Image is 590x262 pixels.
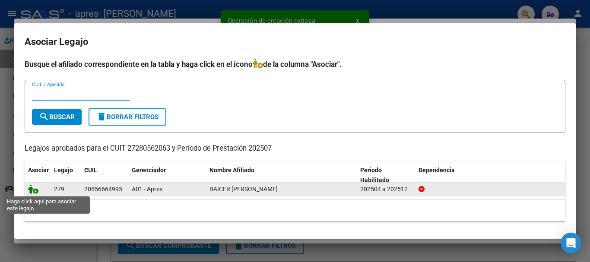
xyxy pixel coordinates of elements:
[415,161,566,189] datatable-header-cell: Dependencia
[89,108,166,126] button: Borrar Filtros
[132,167,166,174] span: Gerenciador
[360,184,412,194] div: 202504 a 202512
[209,186,278,193] span: BAICER VENTURA BAUTISTA EMANUEL
[25,59,565,70] h4: Busque el afiliado correspondiente en la tabla y haga click en el ícono de la columna "Asociar".
[54,167,73,174] span: Legajo
[96,113,159,121] span: Borrar Filtros
[209,167,254,174] span: Nombre Afiliado
[561,233,581,253] div: Open Intercom Messenger
[51,161,81,189] datatable-header-cell: Legajo
[81,161,128,189] datatable-header-cell: CUIL
[96,111,107,122] mat-icon: delete
[357,161,415,189] datatable-header-cell: Periodo Habilitado
[206,161,357,189] datatable-header-cell: Nombre Afiliado
[39,113,75,121] span: Buscar
[54,186,64,193] span: 279
[84,184,122,194] div: 20556664995
[25,34,565,50] h2: Asociar Legajo
[132,186,162,193] span: A01 - Apres
[39,111,49,122] mat-icon: search
[360,167,389,183] span: Periodo Habilitado
[25,161,51,189] datatable-header-cell: Asociar
[25,143,565,154] p: Legajos aprobados para el CUIT 27280562063 y Período de Prestación 202507
[32,109,82,125] button: Buscar
[25,200,565,221] div: 1 registros
[28,167,49,174] span: Asociar
[84,167,97,174] span: CUIL
[419,167,455,174] span: Dependencia
[128,161,206,189] datatable-header-cell: Gerenciador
